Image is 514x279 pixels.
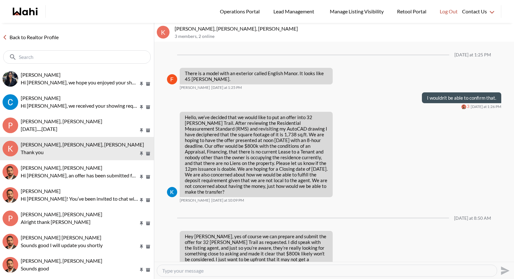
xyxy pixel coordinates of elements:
button: Archive [145,221,151,226]
p: Hi [PERSON_NAME], an offer has been submitted for [STREET_ADDRESS]. If you’re still interested in... [21,172,139,179]
button: Pin [139,197,144,203]
button: Pin [139,128,144,133]
button: Archive [145,197,151,203]
p: 3 members , 2 online [175,34,511,39]
div: Callum Ryan, Behnam [3,94,18,110]
div: K [3,141,18,156]
div: Behnam Fazili [461,104,466,109]
span: Operations Portal [220,7,262,16]
div: khalid Alvi, Behnam [3,164,18,180]
button: Archive [145,151,151,156]
img: K [167,187,177,197]
p: Sounds good I will update you shortly [21,241,139,249]
button: Pin [139,104,144,110]
span: Lead Management [273,7,316,16]
button: Pin [139,221,144,226]
button: Send [497,263,511,278]
img: S [3,257,18,273]
span: Manage Listing Visibility [328,7,386,16]
img: F [167,74,177,84]
div: K [157,26,170,39]
img: S [3,71,18,87]
div: P [3,211,18,226]
span: [PERSON_NAME], [PERSON_NAME] [21,165,102,171]
p: [PERSON_NAME], [PERSON_NAME], [PERSON_NAME] [175,25,511,32]
div: Antonycharles Anthonipillai, Behnam [3,187,18,203]
p: I wouldn't be able to confirm that. [427,95,496,101]
button: Archive [145,174,151,180]
span: Retool Portal [397,7,428,16]
div: Kevin McKay [167,187,177,197]
button: Archive [145,267,151,273]
p: [DATE].....[DATE] [21,125,139,133]
img: B [461,104,466,109]
p: Alright thank [PERSON_NAME] [21,218,139,226]
time: 2025-10-09T17:25:27.704Z [211,85,242,90]
div: J. Françis, Behnam [3,234,18,249]
div: Fawzia Sheikh [167,74,177,84]
span: [PERSON_NAME], [PERSON_NAME] [21,118,102,124]
p: Thank you [21,148,139,156]
img: J [3,234,18,249]
time: 2025-10-09T17:26:27.932Z [471,104,501,109]
span: [PERSON_NAME] [21,72,61,78]
p: Hi [PERSON_NAME]! You’ve been invited to chat with your Wahi Realtor, Behnam. Feel free to reach ... [21,195,139,203]
p: Hi [PERSON_NAME], we received your showing requests - exciting 🎉 . We will be in touch shortly. [21,102,139,110]
div: P [3,118,18,133]
button: Pin [139,267,144,273]
button: Archive [145,104,151,110]
img: C [3,94,18,110]
span: [PERSON_NAME], [PERSON_NAME] [21,258,102,264]
span: [PERSON_NAME] [180,85,210,90]
span: 3 [467,104,469,109]
span: [PERSON_NAME], [PERSON_NAME] [21,211,102,217]
button: Pin [139,244,144,249]
button: Pin [139,151,144,156]
p: Hi [PERSON_NAME], we hope you enjoyed your showings! Did the properties meet your criteria? What ... [21,79,139,86]
a: Wahi homepage [13,8,38,15]
input: Search [19,54,136,60]
span: [PERSON_NAME] [180,198,210,203]
img: k [3,164,18,180]
button: Archive [145,81,151,87]
button: Pin [139,174,144,180]
p: Sounds good [21,265,139,272]
p: Hello, we’ve decided that we would like to put an offer into 32 [PERSON_NAME] Trail. After review... [185,114,328,195]
span: [PERSON_NAME] [21,95,61,101]
span: Log Out [440,7,458,16]
button: Pin [139,81,144,87]
p: There is a model with an exterior called English Manor. It looks like 45 [PERSON_NAME]. [185,70,328,82]
span: [PERSON_NAME] [21,188,61,194]
textarea: Type your message [162,268,492,274]
button: Archive [145,128,151,133]
span: [PERSON_NAME], [PERSON_NAME], [PERSON_NAME] [21,141,144,147]
button: Archive [145,244,151,249]
span: [PERSON_NAME] [PERSON_NAME] [21,234,101,240]
div: Shireen Sookdeo, Behnam [3,257,18,273]
div: [DATE] at 8:50 AM [454,216,491,221]
time: 2025-10-10T02:09:03.561Z [211,198,244,203]
div: [DATE] at 1:25 PM [454,52,491,58]
div: Sasha Yee-Fong, Behnam [3,71,18,87]
img: A [3,187,18,203]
